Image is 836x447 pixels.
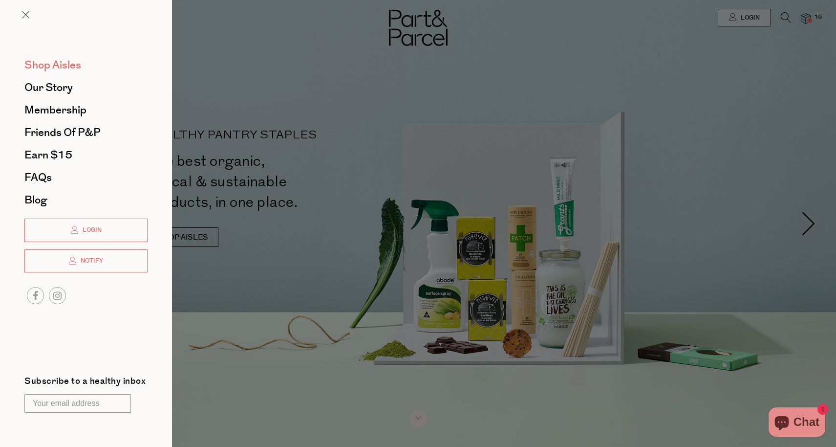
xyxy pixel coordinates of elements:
a: Shop Aisles [24,60,148,70]
a: Login [24,219,148,242]
span: Earn $15 [24,147,72,163]
label: Subscribe to a healthy inbox [24,377,146,389]
a: Blog [24,195,148,205]
span: Login [80,226,102,234]
span: Blog [24,192,47,208]
a: Friends of P&P [24,127,148,138]
span: Our Story [24,80,73,95]
a: Notify [24,249,148,273]
a: Our Story [24,82,148,93]
a: Membership [24,105,148,115]
span: Membership [24,102,86,118]
span: Notify [78,257,103,265]
span: Shop Aisles [24,57,81,73]
a: Earn $15 [24,150,148,160]
span: FAQs [24,170,52,185]
a: FAQs [24,172,148,183]
inbox-online-store-chat: Shopify online store chat [766,407,828,439]
span: Friends of P&P [24,125,101,140]
input: Your email address [24,394,131,413]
